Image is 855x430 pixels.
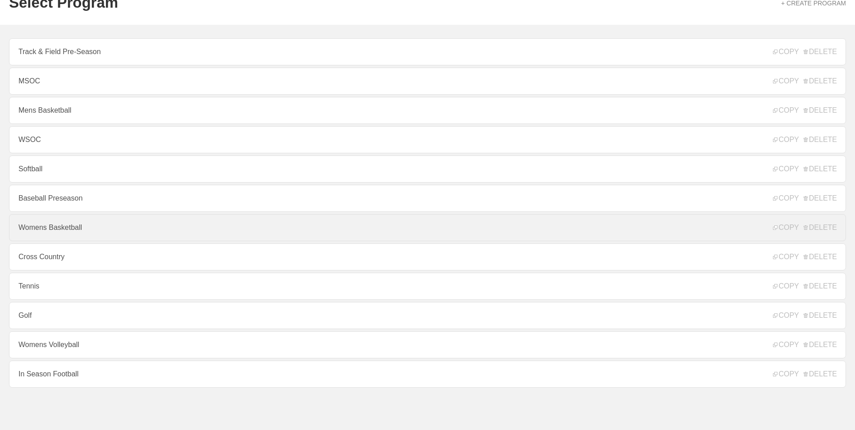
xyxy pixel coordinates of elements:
[804,165,837,173] span: DELETE
[773,106,799,114] span: COPY
[804,311,837,320] span: DELETE
[773,253,799,261] span: COPY
[9,302,846,329] a: Golf
[9,243,846,270] a: Cross Country
[773,341,799,349] span: COPY
[9,185,846,212] a: Baseball Preseason
[810,387,855,430] iframe: Chat Widget
[773,224,799,232] span: COPY
[804,136,837,144] span: DELETE
[9,68,846,95] a: MSOC
[773,370,799,378] span: COPY
[9,331,846,358] a: Womens Volleyball
[773,165,799,173] span: COPY
[804,282,837,290] span: DELETE
[804,341,837,349] span: DELETE
[804,370,837,378] span: DELETE
[773,194,799,202] span: COPY
[9,361,846,388] a: In Season Football
[804,253,837,261] span: DELETE
[9,156,846,183] a: Softball
[773,136,799,144] span: COPY
[804,194,837,202] span: DELETE
[804,48,837,56] span: DELETE
[9,273,846,300] a: Tennis
[9,126,846,153] a: WSOC
[9,38,846,65] a: Track & Field Pre-Season
[9,97,846,124] a: Mens Basketball
[773,282,799,290] span: COPY
[804,106,837,114] span: DELETE
[773,48,799,56] span: COPY
[804,77,837,85] span: DELETE
[9,214,846,241] a: Womens Basketball
[773,77,799,85] span: COPY
[773,311,799,320] span: COPY
[804,224,837,232] span: DELETE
